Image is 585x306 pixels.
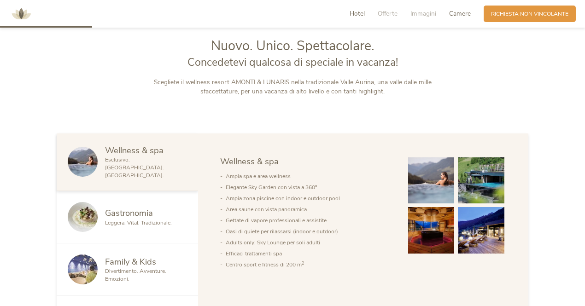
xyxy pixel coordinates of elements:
[226,248,393,259] li: Efficaci trattamenti spa
[226,193,393,204] li: Ampia zona piscine con indoor e outdoor pool
[226,204,393,215] li: Area saune con vista panoramica
[410,9,436,18] span: Immagini
[350,9,365,18] span: Hotel
[378,9,398,18] span: Offerte
[449,9,471,18] span: Camere
[220,156,279,167] span: Wellness & spa
[226,215,393,226] li: Gettate di vapore professionali e assistite
[187,55,398,69] span: Concedetevi qualcosa di speciale in vacanza!
[226,226,393,237] li: Oasi di quiete per rilassarsi (indoor e outdoor)
[226,237,393,248] li: Adults only: Sky Lounge per soli adulti
[105,156,164,179] span: Esclusivo. [GEOGRAPHIC_DATA]. [GEOGRAPHIC_DATA].
[105,144,164,156] span: Wellness & spa
[105,256,156,267] span: Family & Kids
[226,171,393,182] li: Ampia spa e area wellness
[226,182,393,193] li: Elegante Sky Garden con vista a 360°
[211,37,374,55] span: Nuovo. Unico. Spettacolare.
[491,10,568,18] span: Richiesta non vincolante
[226,259,393,270] li: Centro sport e fitness di 200 m
[105,219,172,226] span: Leggera. Vital. Tradizionale.
[105,267,166,283] span: Divertimento. Avventure. Emozioni.
[302,260,304,266] sup: 2
[105,207,153,219] span: Gastronomia
[139,78,446,97] p: Scegliete il wellness resort AMONTI & LUNARIS nella tradizionale Valle Aurina, una valle dalle mi...
[7,11,35,16] a: AMONTI & LUNARIS Wellnessresort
